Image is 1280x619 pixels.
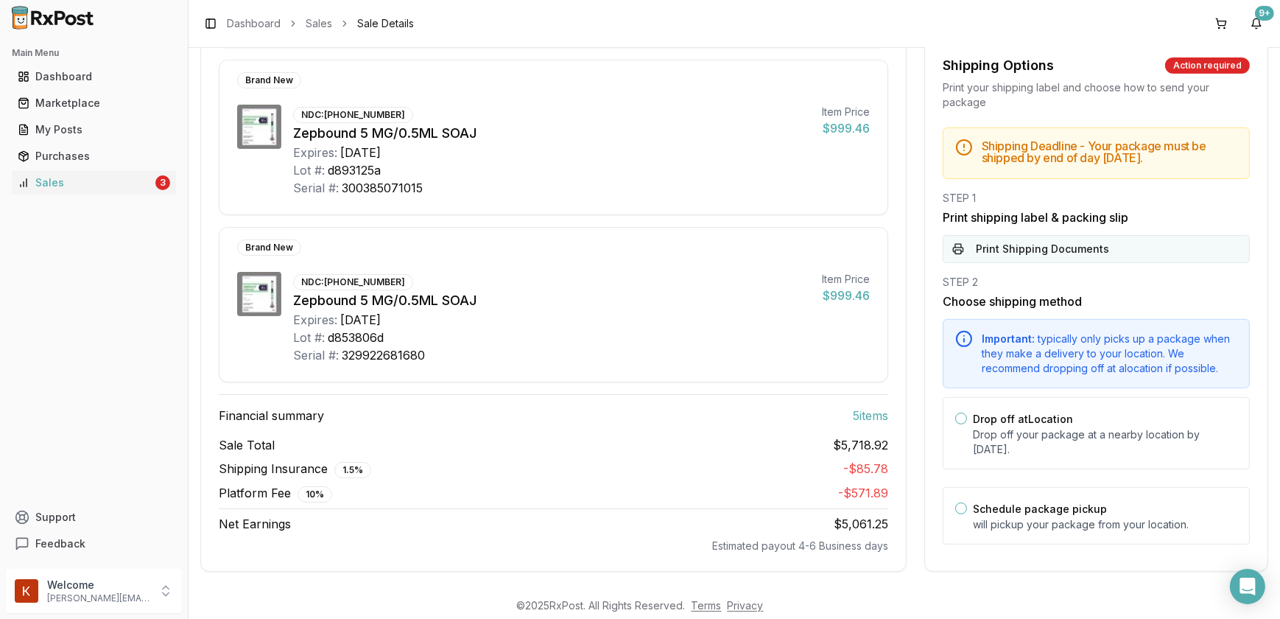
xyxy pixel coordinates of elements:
p: will pickup your package from your location. [973,517,1237,532]
div: typically only picks up a package when they make a delivery to your location. We recommend droppi... [982,332,1237,376]
button: Feedback [6,531,182,557]
div: Marketplace [18,96,170,111]
div: $999.46 [822,287,870,304]
a: Dashboard [227,16,281,31]
span: Sale Total [219,436,275,454]
span: Financial summary [219,407,324,424]
button: Dashboard [6,65,182,88]
span: Platform Fee [219,484,332,503]
div: [DATE] [340,144,381,161]
button: My Posts [6,118,182,141]
p: [PERSON_NAME][EMAIL_ADDRESS][DOMAIN_NAME] [47,592,150,604]
span: 5 item s [853,407,888,424]
div: Zepbound 5 MG/0.5ML SOAJ [293,290,810,311]
h3: Print shipping label & packing slip [943,209,1250,226]
p: Drop off your package at a nearby location by [DATE] . [973,427,1237,457]
a: Marketplace [12,90,176,116]
div: Expires: [293,144,337,161]
button: 9+ [1245,12,1268,35]
div: Brand New [237,72,301,88]
h3: Choose shipping method [943,293,1250,310]
div: Print your shipping label and choose how to send your package [943,80,1250,110]
button: Marketplace [6,91,182,115]
a: Sales [306,16,332,31]
div: Brand New [237,239,301,256]
div: 9+ [1255,6,1274,21]
span: Feedback [35,536,85,551]
div: Expires: [293,311,337,329]
div: Purchases [18,149,170,164]
div: NDC: [PHONE_NUMBER] [293,274,413,290]
div: 329922681680 [342,346,425,364]
div: Item Price [822,105,870,119]
div: $999.46 [822,119,870,137]
h5: Shipping Deadline - Your package must be shipped by end of day [DATE] . [982,140,1237,164]
div: Open Intercom Messenger [1230,569,1265,604]
div: [DATE] [340,311,381,329]
span: - $571.89 [838,486,888,500]
img: Zepbound 5 MG/0.5ML SOAJ [237,272,281,316]
a: Privacy [728,599,764,612]
span: Net Earnings [219,515,291,533]
span: Sale Details [357,16,414,31]
div: 300385071015 [342,179,423,197]
div: d893125a [328,161,381,179]
div: Action required [1165,57,1250,74]
img: Zepbound 5 MG/0.5ML SOAJ [237,105,281,149]
a: Purchases [12,143,176,169]
div: Lot #: [293,161,325,179]
div: Lot #: [293,329,325,346]
div: STEP 1 [943,191,1250,206]
span: $5,061.25 [834,517,888,531]
span: - $85.78 [843,461,888,476]
button: Support [6,504,182,531]
div: My Posts [18,122,170,137]
p: Welcome [47,578,150,592]
div: d853806d [328,329,384,346]
div: Sales [18,175,152,190]
div: Shipping Options [943,55,1054,76]
div: Serial #: [293,346,339,364]
a: Terms [692,599,722,612]
label: Schedule package pickup [973,503,1107,515]
h2: Main Menu [12,47,176,59]
span: Important: [982,332,1035,345]
div: Dashboard [18,69,170,84]
div: Serial #: [293,179,339,197]
label: Drop off at Location [973,413,1073,425]
img: RxPost Logo [6,6,100,29]
button: Purchases [6,144,182,168]
span: Shipping Insurance [219,460,371,478]
div: Zepbound 5 MG/0.5ML SOAJ [293,123,810,144]
div: NDC: [PHONE_NUMBER] [293,107,413,123]
a: Dashboard [12,63,176,90]
img: User avatar [15,579,38,603]
div: 1.5 % [334,462,371,478]
a: Sales3 [12,169,176,196]
div: 3 [155,175,170,190]
div: 10 % [298,486,332,503]
div: Item Price [822,272,870,287]
button: Print Shipping Documents [943,235,1250,263]
a: My Posts [12,116,176,143]
div: Estimated payout 4-6 Business days [219,539,888,553]
button: Sales3 [6,171,182,195]
div: STEP 2 [943,275,1250,290]
span: $5,718.92 [833,436,888,454]
nav: breadcrumb [227,16,414,31]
